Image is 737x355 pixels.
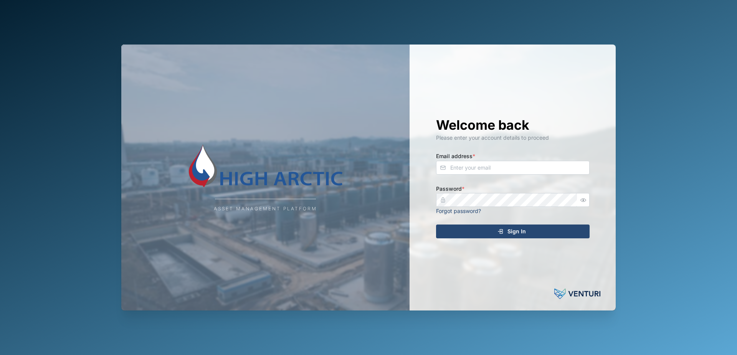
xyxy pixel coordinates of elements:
label: Password [436,185,464,193]
h1: Welcome back [436,117,590,134]
button: Sign In [436,225,590,238]
label: Email address [436,152,475,160]
div: Asset Management Platform [214,205,317,213]
img: Venturi [554,286,600,301]
img: Company Logo [189,143,342,189]
a: Forgot password? [436,208,481,214]
input: Enter your email [436,161,590,175]
span: Sign In [507,225,526,238]
div: Please enter your account details to proceed [436,134,590,142]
